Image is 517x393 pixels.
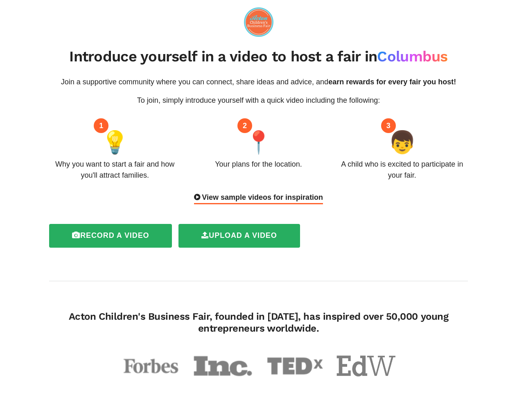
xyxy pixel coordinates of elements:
[336,355,396,376] img: educationweek-b44e3a78a0cc50812acddf996c80439c68a45cffb8f3ee3cd50a8b6969dbcca9.png
[237,118,252,133] div: 2
[215,159,302,170] div: Your plans for the location.
[245,126,272,159] span: 📍
[49,48,468,65] h2: Introduce yourself in a video to host a fair in
[178,224,300,248] label: Upload a video
[94,118,108,133] div: 1
[336,159,468,181] div: A child who is excited to participate in your fair.
[49,95,468,106] p: To join, simply introduce yourself with a quick video including the following:
[101,126,129,159] span: 💡
[49,224,172,248] label: Record a video
[328,78,456,86] span: earn rewards for every fair you host!
[194,192,323,204] div: View sample videos for inspiration
[377,48,447,65] span: Columbus
[388,126,416,159] span: 👦
[381,118,396,133] div: 3
[121,354,181,378] img: forbes-fa5d64866bcb1cab5e5385ee4197b3af65bd4ce70a33c46b7494fa0b80b137fa.png
[265,354,324,378] img: tedx-13a865a45376fdabb197df72506254416b52198507f0d7e8a0b1bf7ecf255dd6.png
[244,7,273,37] img: logo-09e7f61fd0461591446672a45e28a4aa4e3f772ea81a4ddf9c7371a8bcc222a1.png
[49,77,468,88] p: Join a supportive community where you can connect, share ideas and advice, and
[193,354,252,378] img: inc-ff44fbf6c2e08814d02e9de779f5dfa52292b9cd745a9c9ba490939733b0a811.png
[49,159,181,181] div: Why you want to start a fair and how you'll attract families.
[49,311,468,334] h4: Acton Children's Business Fair, founded in [DATE], has inspired over 50,000 young entrepreneurs w...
